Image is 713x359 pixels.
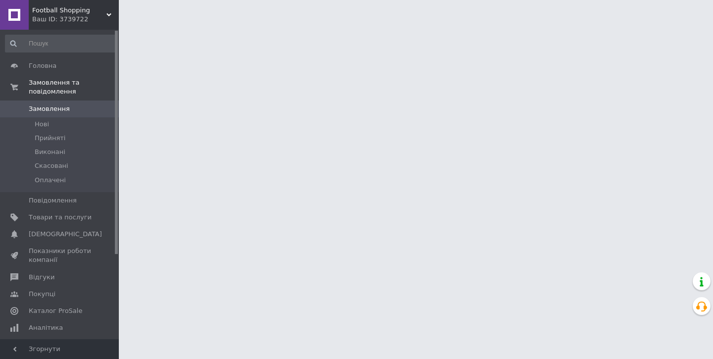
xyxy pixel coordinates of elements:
[35,161,68,170] span: Скасовані
[29,61,56,70] span: Головна
[29,230,102,239] span: [DEMOGRAPHIC_DATA]
[29,104,70,113] span: Замовлення
[35,148,65,156] span: Виконані
[32,6,106,15] span: Football Shopping
[35,176,66,185] span: Оплачені
[29,247,92,264] span: Показники роботи компанії
[5,35,117,52] input: Пошук
[29,196,77,205] span: Повідомлення
[35,134,65,143] span: Прийняті
[29,290,55,299] span: Покупці
[29,323,63,332] span: Аналітика
[29,78,119,96] span: Замовлення та повідомлення
[29,213,92,222] span: Товари та послуги
[29,307,82,315] span: Каталог ProSale
[32,15,119,24] div: Ваш ID: 3739722
[35,120,49,129] span: Нові
[29,273,54,282] span: Відгуки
